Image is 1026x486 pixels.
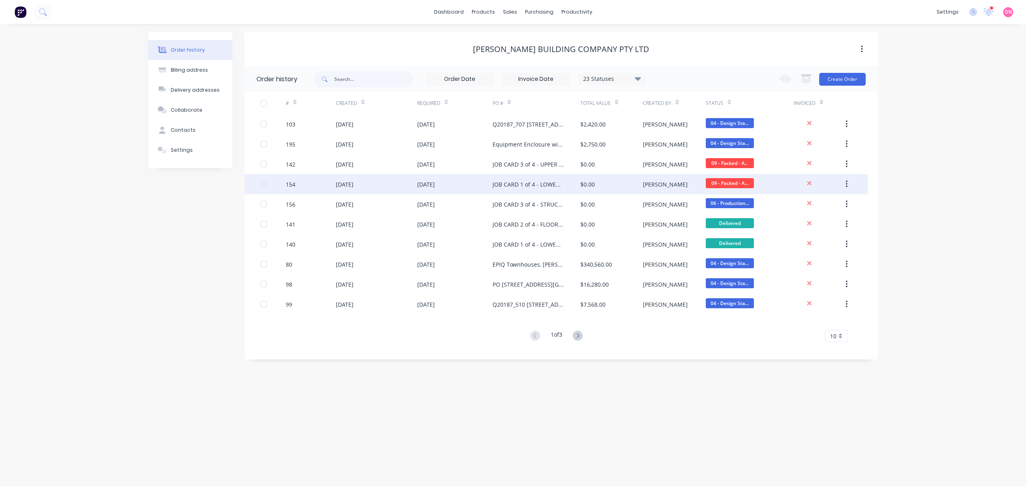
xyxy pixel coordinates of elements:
[417,300,435,309] div: [DATE]
[706,100,723,107] div: Status
[830,332,836,340] span: 10
[794,100,816,107] div: Invoiced
[499,6,521,18] div: sales
[706,198,754,208] span: 06 - Production...
[286,200,295,209] div: 156
[580,160,595,169] div: $0.00
[706,298,754,308] span: 04 - Design Sta...
[493,200,564,209] div: JOB CARD 3 of 4 - STRUCTURAL STEEL
[286,120,295,129] div: 103
[643,180,688,189] div: [PERSON_NAME]
[286,100,289,107] div: #
[643,280,688,289] div: [PERSON_NAME]
[171,127,196,134] div: Contacts
[286,220,295,229] div: 141
[502,73,570,85] input: Invoice Date
[493,120,564,129] div: Q20187_707 [STREET_ADDRESS] - Aluminium Fence/Gate
[643,140,688,149] div: [PERSON_NAME]
[417,260,435,269] div: [DATE]
[580,180,595,189] div: $0.00
[336,160,353,169] div: [DATE]
[148,140,232,160] button: Settings
[521,6,557,18] div: purchasing
[286,140,295,149] div: 195
[706,178,754,188] span: 09 - Packed - A...
[706,218,754,228] span: Delivered
[171,46,205,54] div: Order history
[336,140,353,149] div: [DATE]
[643,220,688,229] div: [PERSON_NAME]
[643,120,688,129] div: [PERSON_NAME]
[286,180,295,189] div: 154
[643,200,688,209] div: [PERSON_NAME]
[580,120,606,129] div: $2,420.00
[580,200,595,209] div: $0.00
[417,240,435,249] div: [DATE]
[706,258,754,268] span: 04 - Design Sta...
[580,140,606,149] div: $2,750.00
[706,138,754,148] span: 04 - Design Sta...
[286,300,292,309] div: 99
[643,160,688,169] div: [PERSON_NAME]
[933,6,963,18] div: settings
[148,80,232,100] button: Delivery addresses
[417,180,435,189] div: [DATE]
[580,92,643,114] div: Total Value
[148,100,232,120] button: Collaborate
[417,280,435,289] div: [DATE]
[643,240,688,249] div: [PERSON_NAME]
[417,220,435,229] div: [DATE]
[171,106,202,114] div: Collaborate
[819,73,866,86] button: Create Order
[336,260,353,269] div: [DATE]
[557,6,596,18] div: productivity
[171,66,208,74] div: Billing address
[286,92,336,114] div: #
[551,330,562,342] div: 1 of 3
[14,6,26,18] img: Factory
[794,92,844,114] div: Invoiced
[417,120,435,129] div: [DATE]
[493,240,564,249] div: JOB CARD 1 of 4 - LOWER WALL FRAMES
[706,278,754,288] span: 04 - Design Sta...
[334,71,414,87] input: Search...
[473,44,649,54] div: [PERSON_NAME] Building Company Pty Ltd
[580,100,611,107] div: Total Value
[706,238,754,248] span: Delivered
[171,86,220,94] div: Delivery addresses
[336,180,353,189] div: [DATE]
[336,92,417,114] div: Created
[580,260,612,269] div: $340,560.00
[336,240,353,249] div: [DATE]
[417,200,435,209] div: [DATE]
[148,40,232,60] button: Order history
[336,220,353,229] div: [DATE]
[336,120,353,129] div: [DATE]
[493,140,564,149] div: Equipment Enclosure with lid
[286,280,292,289] div: 98
[417,100,440,107] div: Required
[1005,8,1012,16] span: DN
[706,118,754,128] span: 04 - Design Sta...
[580,240,595,249] div: $0.00
[417,160,435,169] div: [DATE]
[286,160,295,169] div: 142
[493,220,564,229] div: JOB CARD 2 of 4 - FLOOR JOISTS
[578,74,646,83] div: 23 Statuses
[643,300,688,309] div: [PERSON_NAME]
[643,260,688,269] div: [PERSON_NAME]
[148,120,232,140] button: Contacts
[580,220,595,229] div: $0.00
[336,300,353,309] div: [DATE]
[430,6,468,18] a: dashboard
[493,92,580,114] div: PO #
[493,300,564,309] div: Q20187_510 [STREET_ADDRESS] - [GEOGRAPHIC_DATA] Balustrades
[706,92,794,114] div: Status
[493,160,564,169] div: JOB CARD 3 of 4 - UPPER WALL FRAMES
[426,73,493,85] input: Order Date
[643,92,705,114] div: Created By
[417,140,435,149] div: [DATE]
[493,180,564,189] div: JOB CARD 1 of 4 - LOWER WALLS
[417,92,493,114] div: Required
[706,158,754,168] span: 09 - Packed - A...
